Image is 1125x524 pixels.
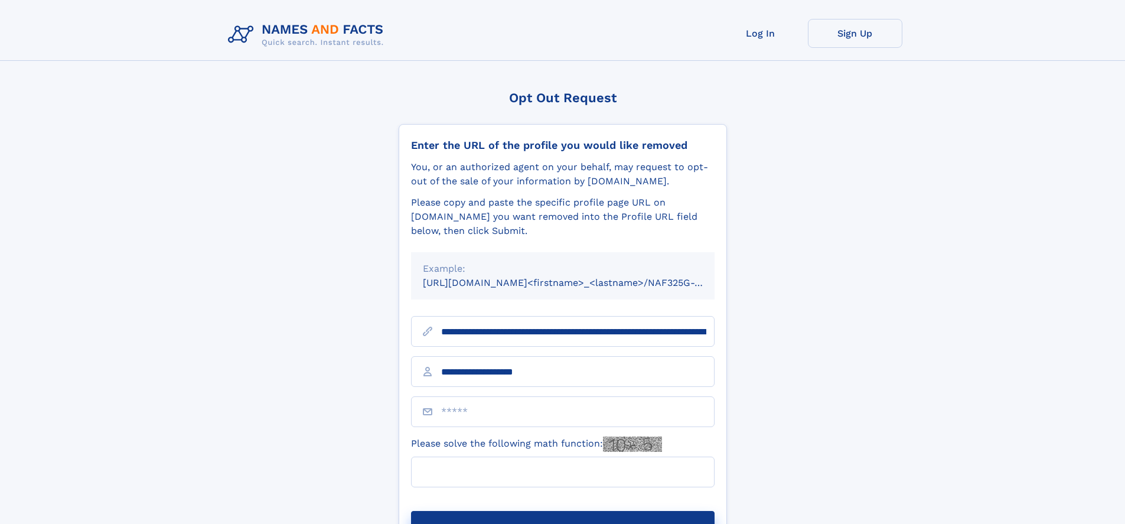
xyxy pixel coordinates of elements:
[411,160,715,188] div: You, or an authorized agent on your behalf, may request to opt-out of the sale of your informatio...
[223,19,393,51] img: Logo Names and Facts
[411,139,715,152] div: Enter the URL of the profile you would like removed
[399,90,727,105] div: Opt Out Request
[411,437,662,452] label: Please solve the following math function:
[423,277,737,288] small: [URL][DOMAIN_NAME]<firstname>_<lastname>/NAF325G-xxxxxxxx
[713,19,808,48] a: Log In
[808,19,902,48] a: Sign Up
[411,196,715,238] div: Please copy and paste the specific profile page URL on [DOMAIN_NAME] you want removed into the Pr...
[423,262,703,276] div: Example:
